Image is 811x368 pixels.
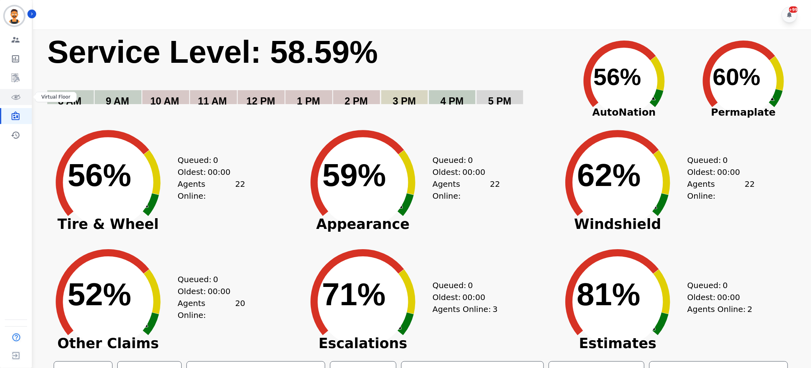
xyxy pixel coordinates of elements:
[322,277,386,312] text: 71%
[393,95,416,107] text: 3 PM
[322,157,386,193] text: 59%
[433,291,492,303] div: Oldest:
[723,154,728,166] span: 0
[468,154,473,166] span: 0
[462,291,485,303] span: 00:00
[488,95,511,107] text: 5 PM
[687,178,755,202] div: Agents Online:
[747,303,753,315] span: 2
[178,285,237,297] div: Oldest:
[490,178,500,202] span: 22
[213,154,218,166] span: 0
[548,339,687,347] span: Estimates
[723,279,728,291] span: 0
[293,220,433,228] span: Appearance
[565,105,684,120] span: AutoNation
[789,6,798,13] div: +99
[208,166,231,178] span: 00:00
[235,178,245,202] span: 22
[178,166,237,178] div: Oldest:
[68,157,131,193] text: 56%
[577,277,640,312] text: 81%
[178,297,245,321] div: Agents Online:
[47,33,563,118] svg: Service Level: 0%
[717,291,740,303] span: 00:00
[687,279,747,291] div: Queued:
[178,154,237,166] div: Queued:
[687,291,747,303] div: Oldest:
[462,166,485,178] span: 00:00
[433,303,500,315] div: Agents Online:
[493,303,498,315] span: 3
[717,166,740,178] span: 00:00
[293,339,433,347] span: Escalations
[577,157,641,193] text: 62%
[39,220,178,228] span: Tire & Wheel
[440,95,464,107] text: 4 PM
[68,277,131,312] text: 52%
[106,95,129,107] text: 9 AM
[178,273,237,285] div: Queued:
[433,154,492,166] div: Queued:
[235,297,245,321] span: 20
[548,220,687,228] span: Windshield
[687,303,755,315] div: Agents Online:
[687,166,747,178] div: Oldest:
[594,64,641,90] text: 56%
[297,95,320,107] text: 1 PM
[687,154,747,166] div: Queued:
[684,105,803,120] span: Permaplate
[713,64,761,90] text: 60%
[433,279,492,291] div: Queued:
[345,95,368,107] text: 2 PM
[198,95,227,107] text: 11 AM
[5,6,24,25] img: Bordered avatar
[433,166,492,178] div: Oldest:
[150,95,179,107] text: 10 AM
[208,285,231,297] span: 00:00
[468,279,473,291] span: 0
[213,273,218,285] span: 0
[47,34,378,70] text: Service Level: 58.59%
[39,339,178,347] span: Other Claims
[246,95,275,107] text: 12 PM
[178,178,245,202] div: Agents Online:
[433,178,500,202] div: Agents Online:
[745,178,755,202] span: 22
